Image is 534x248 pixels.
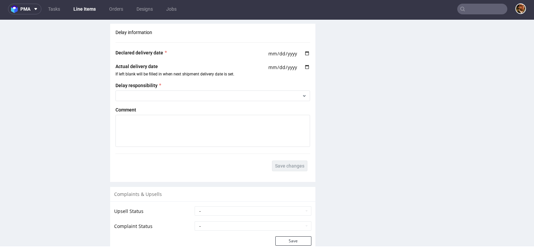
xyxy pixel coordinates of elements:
img: Matteo Corsico [516,4,525,13]
button: Save [275,217,311,226]
a: Orders [105,4,127,14]
img: logo [11,5,20,13]
div: Complaints & Upsells [110,167,315,182]
td: Complaint Status [114,201,193,216]
span: pma [20,7,30,11]
a: Tasks [44,4,64,14]
a: Jobs [162,4,181,14]
span: Comment [115,87,136,93]
span: Delay information [115,10,152,15]
td: Upsell Status [114,186,193,201]
span: If left blank will be filled in when next shipment delivery date is set. [115,52,234,57]
span: Declared delivery date [115,30,163,36]
a: Line Items [69,4,100,14]
span: Delay responsibility [115,63,158,68]
a: Designs [132,4,157,14]
span: Actual delivery date [115,44,158,49]
button: pma [8,4,41,14]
